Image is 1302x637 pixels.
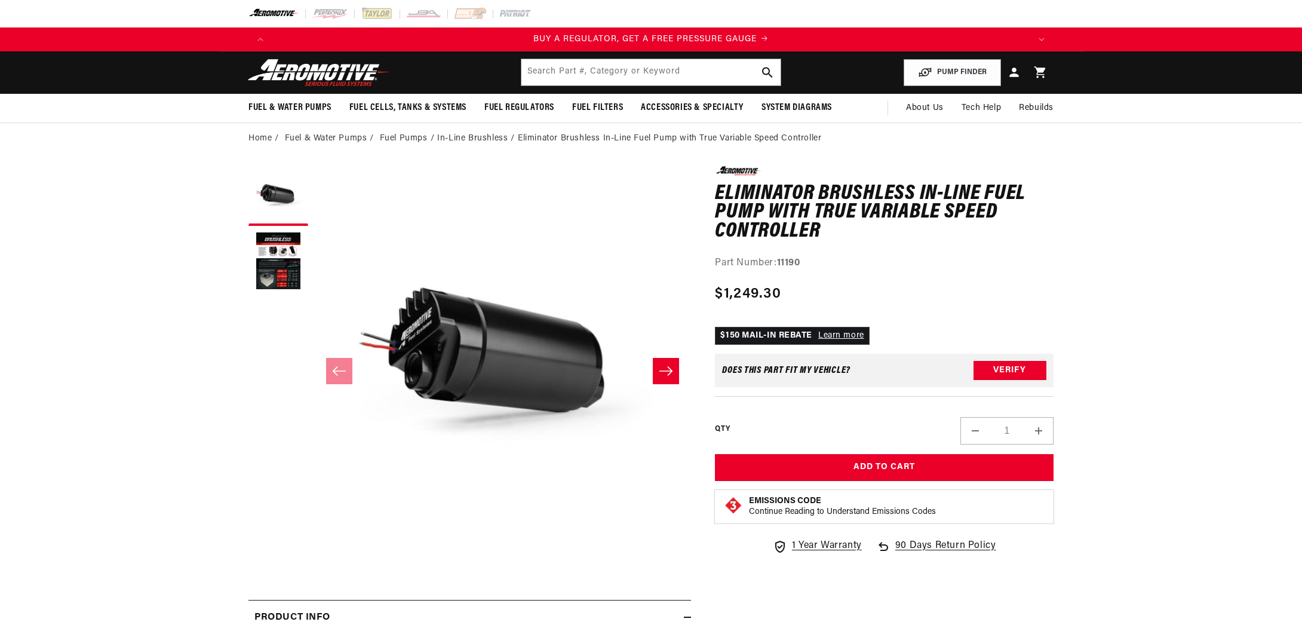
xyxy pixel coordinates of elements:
[715,185,1054,241] h1: Eliminator Brushless In-Line Fuel Pump with True Variable Speed Controller
[722,366,850,375] div: Does This part fit My vehicle?
[563,94,632,122] summary: Fuel Filters
[244,59,394,87] img: Aeromotive
[962,102,1001,115] span: Tech Help
[248,132,1054,145] nav: breadcrumbs
[715,283,781,305] span: $1,249.30
[906,103,944,112] span: About Us
[773,538,862,554] a: 1 Year Warranty
[753,94,841,122] summary: System Diagrams
[248,27,272,51] button: Translation missing: en.sections.announcements.previous_announcement
[715,327,869,345] p: $150 MAIL-IN REBATE
[248,166,691,575] media-gallery: Gallery Viewer
[876,538,996,566] a: 90 Days Return Policy
[818,331,864,340] a: Learn more
[248,601,691,635] summary: Product Info
[749,497,821,506] strong: Emissions Code
[904,59,1001,86] button: PUMP FINDER
[326,358,352,384] button: Slide left
[715,256,1054,271] div: Part Number:
[272,33,1030,46] div: Announcement
[248,166,308,226] button: Load image 1 in gallery view
[533,35,757,44] span: BUY A REGULATOR, GET A FREE PRESSURE GAUGE
[792,538,862,554] span: 1 Year Warranty
[761,102,832,114] span: System Diagrams
[272,33,1030,46] div: 1 of 4
[1030,27,1054,51] button: Translation missing: en.sections.announcements.next_announcement
[272,33,1030,46] a: BUY A REGULATOR, GET A FREE PRESSURE GAUGE
[518,132,821,145] li: Eliminator Brushless In-Line Fuel Pump with True Variable Speed Controller
[1019,102,1054,115] span: Rebuilds
[248,232,308,292] button: Load image 2 in gallery view
[521,59,781,85] input: Search by Part Number, Category or Keyword
[437,132,518,145] li: In-Line Brushless
[749,496,936,517] button: Emissions CodeContinue Reading to Understand Emissions Codes
[239,94,340,122] summary: Fuel & Water Pumps
[248,102,331,114] span: Fuel & Water Pumps
[572,102,623,114] span: Fuel Filters
[475,94,563,122] summary: Fuel Regulators
[754,59,781,85] button: search button
[895,538,996,566] span: 90 Days Return Policy
[641,102,744,114] span: Accessories & Specialty
[1010,94,1063,122] summary: Rebuilds
[340,94,475,122] summary: Fuel Cells, Tanks & Systems
[484,102,554,114] span: Fuel Regulators
[715,454,1054,481] button: Add to Cart
[653,358,679,384] button: Slide right
[897,94,953,122] a: About Us
[248,132,272,145] a: Home
[349,102,466,114] span: Fuel Cells, Tanks & Systems
[380,132,428,145] a: Fuel Pumps
[953,94,1010,122] summary: Tech Help
[749,507,936,517] p: Continue Reading to Understand Emissions Codes
[285,132,367,145] a: Fuel & Water Pumps
[632,94,753,122] summary: Accessories & Specialty
[724,496,743,515] img: Emissions code
[219,27,1083,51] slideshow-component: Translation missing: en.sections.announcements.announcement_bar
[974,361,1046,380] button: Verify
[715,424,730,434] label: QTY
[777,258,800,268] strong: 11190
[254,610,330,626] h2: Product Info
